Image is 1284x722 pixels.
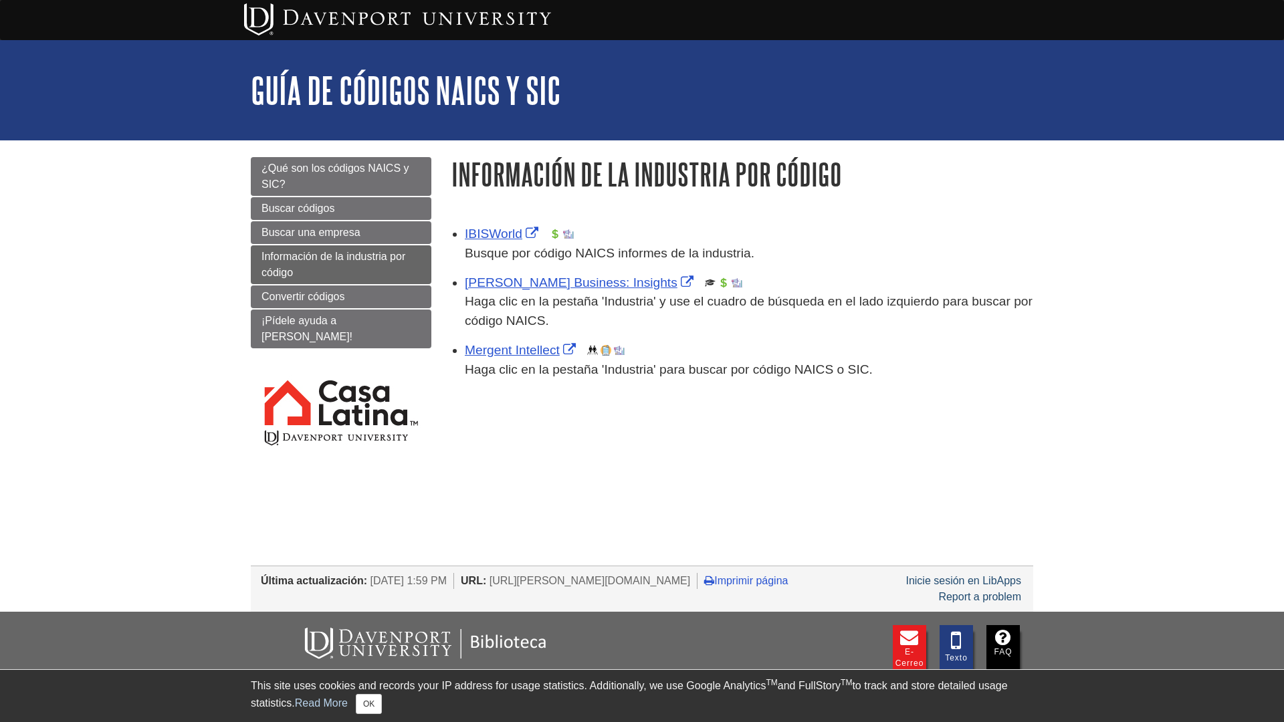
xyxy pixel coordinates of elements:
[251,245,431,284] a: Información de la industria por código
[490,575,691,586] span: [URL][PERSON_NAME][DOMAIN_NAME]
[451,157,1033,191] h1: Información de la industria por código
[261,575,367,586] span: Última actualización:
[893,625,926,671] a: E-Cerreo
[550,229,560,239] img: Financial Report
[704,575,788,586] a: Imprimir página
[251,157,431,196] a: ¿Qué son los códigos NAICS y SIC?
[563,229,574,239] img: Industry Report
[905,575,1021,586] a: Inicie sesión en LibApps
[261,315,352,342] span: ¡Pídele ayuda a [PERSON_NAME]!
[704,575,714,586] i: Imprimir página
[614,345,625,356] img: Industry Report
[251,310,431,348] a: ¡Pídele ayuda a [PERSON_NAME]!
[261,227,360,238] span: Buscar una empresa
[261,291,345,302] span: Convertir códigos
[465,292,1033,331] p: Haga clic en la pestaña 'Industria' y use el cuadro de búsqueda en el lado izquierdo para buscar ...
[461,575,486,586] span: URL:
[587,345,598,356] img: Demographics
[940,625,973,671] a: Texto
[465,244,1033,263] p: Busque por código NAICS informes de la industria.
[251,285,431,308] a: Convertir códigos
[261,251,405,278] span: Información de la industria por código
[251,157,431,471] div: Guide Page Menu
[465,360,1033,380] p: Haga clic en la pestaña 'Industria' para buscar por código NAICS o SIC.
[986,625,1020,671] a: FAQ
[601,345,611,356] img: Company Information
[264,625,585,662] img: Biblioteca DU
[766,678,777,687] sup: TM
[261,203,334,214] span: Buscar códigos
[261,162,409,190] span: ¿Qué son los códigos NAICS y SIC?
[251,678,1033,714] div: This site uses cookies and records your IP address for usage statistics. Additionally, we use Goo...
[251,197,431,220] a: Buscar códigos
[732,277,742,288] img: Industry Report
[251,221,431,244] a: Buscar una empresa
[370,575,447,586] span: [DATE] 1:59 PM
[841,678,852,687] sup: TM
[718,277,729,288] img: Financial Report
[244,3,551,35] img: Davenport University
[295,697,348,709] a: Read More
[356,694,382,714] button: Close
[465,343,579,357] a: Link opens in new window
[465,227,542,241] a: Link opens in new window
[465,275,697,289] a: Link opens in new window
[705,277,716,288] img: Scholarly or Peer Reviewed
[938,591,1021,602] a: Report a problem
[251,70,560,111] a: Guía de códigos NAICS y SIC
